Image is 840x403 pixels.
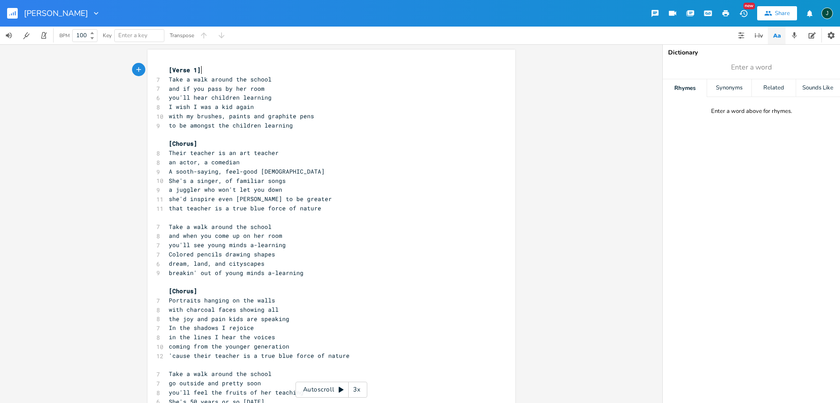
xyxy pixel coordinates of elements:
span: Their teacher is an art teacher [169,149,279,157]
button: J [821,3,833,23]
span: dream, land, and cityscapes [169,260,264,267]
span: the joy and pain kids are speaking [169,315,289,323]
div: Synonyms [707,79,751,97]
span: Portraits hanging on the walls [169,296,275,304]
div: Key [103,33,112,38]
span: 'cause their teacher is a true blue force of nature [169,352,350,360]
span: you'll see young minds a-learning [169,241,286,249]
span: Enter a key [118,31,148,39]
span: Enter a word [731,62,772,73]
span: I wish I was a kid again [169,103,254,111]
span: In the shadows I rejoice [169,324,254,332]
span: and if you pass by her room [169,85,264,93]
div: Jim63 [821,8,833,19]
span: She's a singer, of familiar songs [169,177,286,185]
span: Colored pencils drawing shapes [169,250,275,258]
button: Share [757,6,797,20]
span: Take a walk around the school [169,370,272,378]
div: BPM [59,33,70,38]
div: Sounds Like [796,79,840,97]
div: New [743,3,755,9]
div: Dictionary [668,50,835,56]
span: you'll hear children learning [169,93,272,101]
button: New [735,5,752,21]
span: Take a walk around the school [169,75,272,83]
div: Autoscroll [296,382,367,398]
span: coming from the younger generation [169,342,289,350]
span: [Chorus] [169,139,197,147]
span: with charcoal faces showing all [169,306,279,314]
span: she'd inspire even [PERSON_NAME] to be greater [169,195,332,203]
span: A sooth-saying, feel-good [DEMOGRAPHIC_DATA] [169,167,325,175]
span: that teacher is a true blue force of nature [169,204,321,212]
span: you'll feel the fruits of her teaching [169,388,303,396]
span: [Verse 1] [169,66,201,74]
span: an actor, a comedian [169,158,240,166]
div: Related [752,79,796,97]
span: to be amongst the children learning [169,121,293,129]
span: a juggler who won't let you down [169,186,282,194]
div: 3x [349,382,365,398]
span: with my brushes, paints and graphite pens [169,112,314,120]
div: Share [775,9,790,17]
div: Enter a word above for rhymes. [711,108,792,115]
span: breakin' out of young minds a-learning [169,269,303,277]
span: and when you come up on her room [169,232,282,240]
span: go outside and pretty soon [169,379,261,387]
span: Take a walk around the school [169,223,272,231]
div: Transpose [170,33,194,38]
div: Rhymes [663,79,707,97]
span: in the lines I hear the voices [169,333,275,341]
span: [Chorus] [169,287,197,295]
span: [PERSON_NAME] [24,9,88,17]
